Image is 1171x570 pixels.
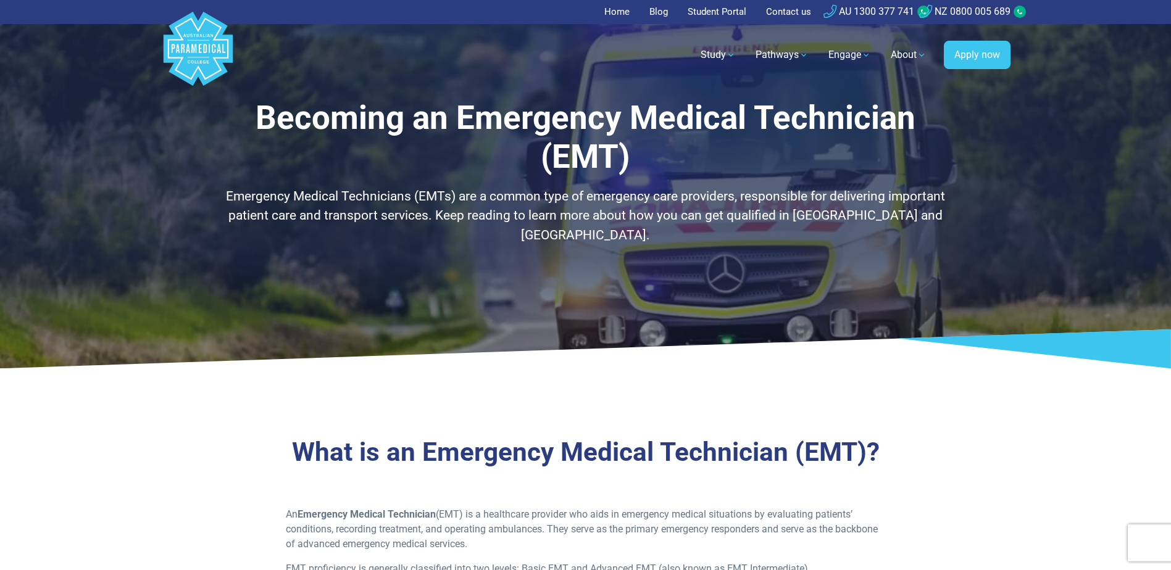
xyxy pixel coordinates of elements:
[821,38,878,72] a: Engage
[823,6,914,17] a: AU 1300 377 741
[225,99,947,177] h1: Becoming an Emergency Medical Technician (EMT)
[919,6,1011,17] a: NZ 0800 005 689
[298,508,436,520] strong: Emergency Medical Technician
[225,437,947,468] h2: What is an Emergency Medical Technician (EMT)?
[286,507,885,551] p: An (EMT) is a healthcare provider who aids in emergency medical situations by evaluating patients...
[748,38,816,72] a: Pathways
[161,24,235,86] a: Australian Paramedical College
[944,41,1011,69] a: Apply now
[883,38,934,72] a: About
[225,187,947,246] p: Emergency Medical Technicians (EMTs) are a common type of emergency care providers, responsible f...
[693,38,743,72] a: Study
